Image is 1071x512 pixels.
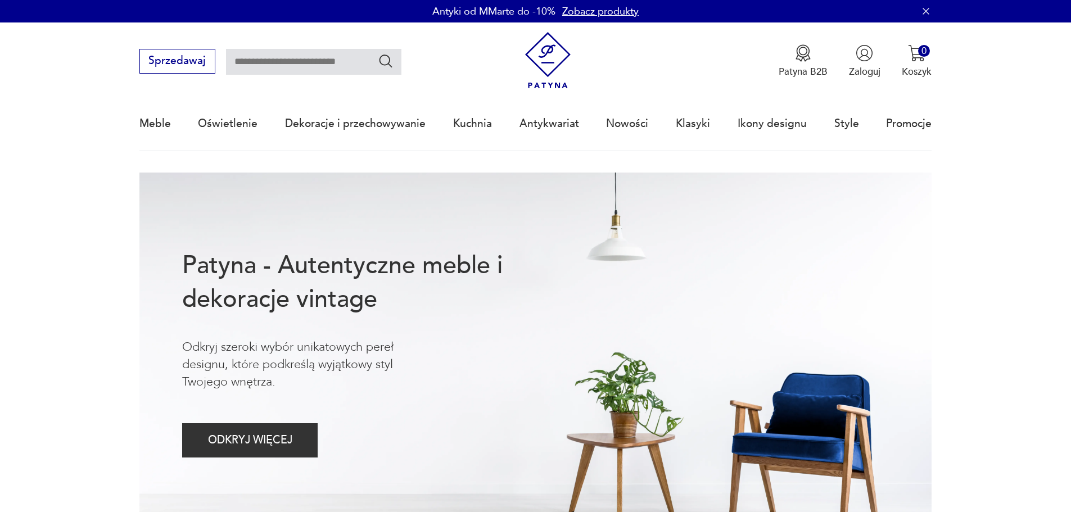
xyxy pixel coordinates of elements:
a: Klasyki [676,98,710,149]
a: Dekoracje i przechowywanie [285,98,426,149]
img: Ikona koszyka [908,44,925,62]
button: 0Koszyk [902,44,932,78]
a: Nowości [606,98,648,149]
h1: Patyna - Autentyczne meble i dekoracje vintage [182,249,546,316]
a: ODKRYJ WIĘCEJ [182,437,318,446]
a: Meble [139,98,171,149]
img: Ikonka użytkownika [856,44,873,62]
p: Patyna B2B [779,65,828,78]
a: Kuchnia [453,98,492,149]
div: 0 [918,45,930,57]
a: Zobacz produkty [562,4,639,19]
a: Style [834,98,859,149]
a: Sprzedawaj [139,57,215,66]
button: Szukaj [378,53,394,69]
a: Ikony designu [738,98,807,149]
img: Ikona medalu [794,44,812,62]
p: Antyki od MMarte do -10% [432,4,555,19]
p: Zaloguj [849,65,880,78]
button: Zaloguj [849,44,880,78]
p: Koszyk [902,65,932,78]
img: Patyna - sklep z meblami i dekoracjami vintage [519,32,576,89]
a: Oświetlenie [198,98,257,149]
a: Antykwariat [519,98,579,149]
button: ODKRYJ WIĘCEJ [182,423,318,457]
button: Patyna B2B [779,44,828,78]
p: Odkryj szeroki wybór unikatowych pereł designu, które podkreślą wyjątkowy styl Twojego wnętrza. [182,338,439,391]
a: Ikona medaluPatyna B2B [779,44,828,78]
a: Promocje [886,98,932,149]
button: Sprzedawaj [139,49,215,74]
